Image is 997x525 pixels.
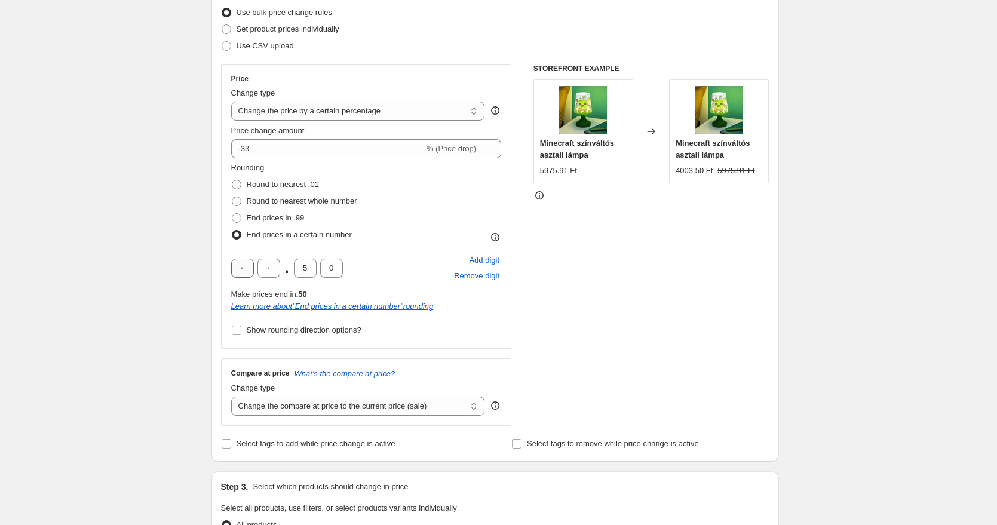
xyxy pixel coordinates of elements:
a: Learn more about"End prices in a certain number"rounding [231,302,434,311]
span: Price change amount [231,126,305,135]
h6: STOREFRONT EXAMPLE [533,64,769,73]
div: help [489,105,501,116]
span: Change type [231,383,275,392]
button: What's the compare at price? [295,369,395,378]
span: Make prices end in [231,290,307,299]
span: Show rounding direction options? [247,326,361,334]
h3: Price [231,74,249,84]
span: Round to nearest whole number [247,197,357,205]
span: Select all products, use filters, or select products variants individually [221,503,457,512]
span: Round to nearest .01 [247,180,319,189]
input: ﹡ [257,259,280,278]
span: . [284,259,290,278]
span: Rounding [231,163,265,172]
span: End prices in .99 [247,213,305,222]
input: ﹡ [294,259,317,278]
span: Minecraft színváltós asztali lámpa [540,139,614,159]
span: Minecraft színváltós asztali lámpa [676,139,750,159]
span: Add digit [469,254,499,266]
span: Remove digit [454,270,499,282]
button: Add placeholder [467,253,501,268]
span: % (Price drop) [427,144,476,153]
span: Use CSV upload [237,41,294,50]
h3: Compare at price [231,369,290,378]
span: Set product prices individually [237,24,339,33]
span: End prices in a certain number [247,230,352,239]
button: Remove placeholder [452,268,501,284]
strike: 5975.91 Ft [717,165,754,177]
span: Change type [231,88,275,97]
span: Select tags to remove while price change is active [527,439,699,448]
input: ﹡ [231,259,254,278]
div: 5975.91 Ft [540,165,577,177]
h2: Step 3. [221,481,249,493]
div: help [489,400,501,412]
span: Select tags to add while price change is active [237,439,395,448]
span: Use bulk price change rules [237,8,332,17]
input: -15 [231,139,424,158]
b: .50 [296,290,307,299]
p: Select which products should change in price [253,481,408,493]
img: PP13387MCF_80x.jpg [559,86,607,134]
i: Learn more about " End prices in a certain number " rounding [231,302,434,311]
input: ﹡ [320,259,343,278]
div: 4003.50 Ft [676,165,713,177]
img: PP13387MCF_80x.jpg [695,86,743,134]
